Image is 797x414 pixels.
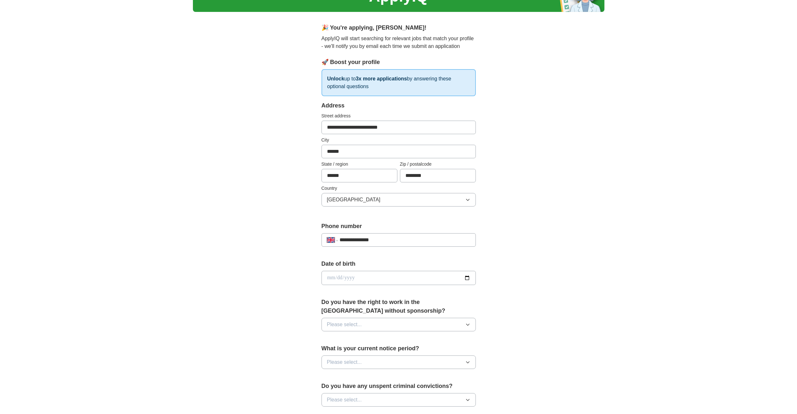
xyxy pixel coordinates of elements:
label: Country [322,185,476,192]
button: Please select... [322,355,476,369]
label: State / region [322,161,397,168]
strong: 3x more applications [356,76,407,81]
p: up to by answering these optional questions [322,69,476,96]
label: Zip / postalcode [400,161,476,168]
div: 🎉 You're applying , [PERSON_NAME] ! [322,23,476,32]
label: Do you have the right to work in the [GEOGRAPHIC_DATA] without sponsorship? [322,298,476,315]
span: [GEOGRAPHIC_DATA] [327,196,381,204]
div: 🚀 Boost your profile [322,58,476,67]
span: Please select... [327,321,362,328]
label: Street address [322,113,476,119]
label: Phone number [322,222,476,231]
span: Please select... [327,358,362,366]
label: What is your current notice period? [322,344,476,353]
button: Please select... [322,318,476,331]
label: Date of birth [322,260,476,268]
label: Do you have any unspent criminal convictions? [322,382,476,391]
div: Address [322,101,476,110]
span: Please select... [327,396,362,404]
p: ApplyIQ will start searching for relevant jobs that match your profile - we'll notify you by emai... [322,35,476,50]
button: Please select... [322,393,476,407]
strong: Unlock [327,76,344,81]
label: City [322,137,476,143]
button: [GEOGRAPHIC_DATA] [322,193,476,207]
